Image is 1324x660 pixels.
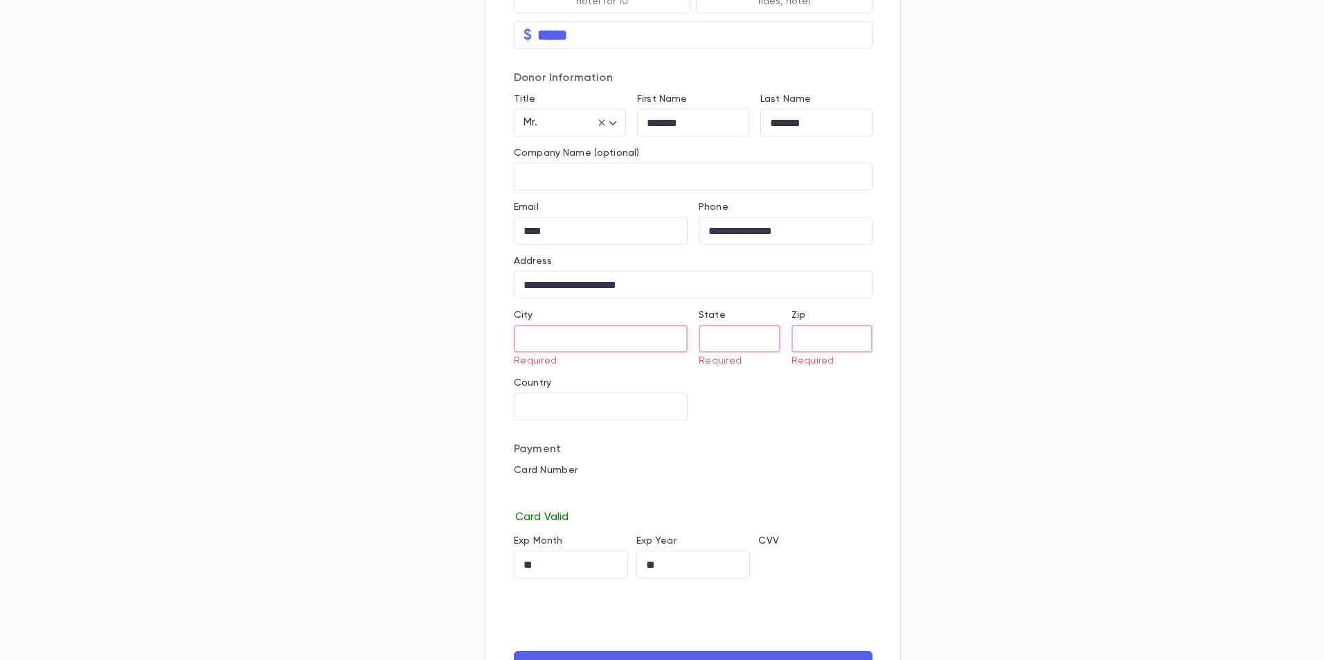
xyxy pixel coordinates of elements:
[514,443,873,456] p: Payment
[637,93,687,105] label: First Name
[699,355,771,366] p: Required
[524,28,532,42] p: $
[636,535,677,546] label: Exp Year
[514,310,533,321] label: City
[514,148,639,159] label: Company Name (optional)
[514,93,535,105] label: Title
[758,551,873,578] iframe: cvv
[514,465,873,476] p: Card Number
[758,535,873,546] p: CVV
[791,310,805,321] label: Zip
[791,355,864,366] p: Required
[514,355,678,366] p: Required
[699,202,728,213] label: Phone
[514,508,873,524] p: Card Valid
[514,480,873,508] iframe: card
[524,117,537,128] span: Mr.
[699,310,726,321] label: State
[514,109,626,136] div: Mr.
[514,71,873,85] p: Donor Information
[514,535,562,546] label: Exp Month
[514,202,539,213] label: Email
[514,256,552,267] label: Address
[760,93,811,105] label: Last Name
[514,377,551,389] label: Country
